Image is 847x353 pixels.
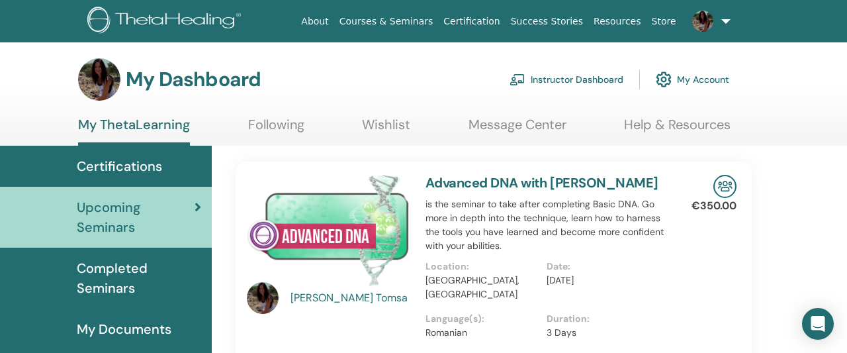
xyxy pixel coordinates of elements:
p: is the seminar to take after completing Basic DNA. Go more in depth into the technique, learn how... [425,197,668,253]
a: Store [646,9,682,34]
img: logo.png [87,7,245,36]
a: Message Center [468,117,566,142]
img: Advanced DNA [247,175,410,286]
a: My ThetaLearning [78,117,190,146]
a: Resources [588,9,646,34]
a: Following [248,117,304,142]
img: chalkboard-teacher.svg [510,74,525,85]
a: Instructor Dashboard [510,65,623,94]
a: My Account [656,65,729,94]
a: About [296,9,334,34]
a: Help & Resources [624,117,731,142]
p: Location : [425,260,539,274]
img: cog.svg [656,68,672,91]
div: Open Intercom Messenger [802,308,834,340]
a: Success Stories [506,9,588,34]
p: [DATE] [547,274,660,287]
img: default.jpg [247,282,279,314]
span: Upcoming Seminars [77,197,195,237]
span: Completed Seminars [77,258,201,298]
img: default.jpg [692,11,713,32]
p: Romanian [425,326,539,340]
p: €350.00 [691,198,736,214]
h3: My Dashboard [126,68,261,91]
p: 3 Days [547,326,660,340]
p: Duration : [547,312,660,326]
p: [GEOGRAPHIC_DATA], [GEOGRAPHIC_DATA] [425,274,539,301]
a: Courses & Seminars [334,9,439,34]
span: My Documents [77,319,171,339]
a: Wishlist [362,117,410,142]
a: Certification [438,9,505,34]
a: Advanced DNA with [PERSON_NAME] [425,174,658,191]
span: Certifications [77,156,162,176]
p: Date : [547,260,660,274]
img: In-Person Seminar [713,175,736,198]
img: default.jpg [78,58,120,101]
a: [PERSON_NAME] Tomsa [290,290,413,306]
p: Language(s) : [425,312,539,326]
